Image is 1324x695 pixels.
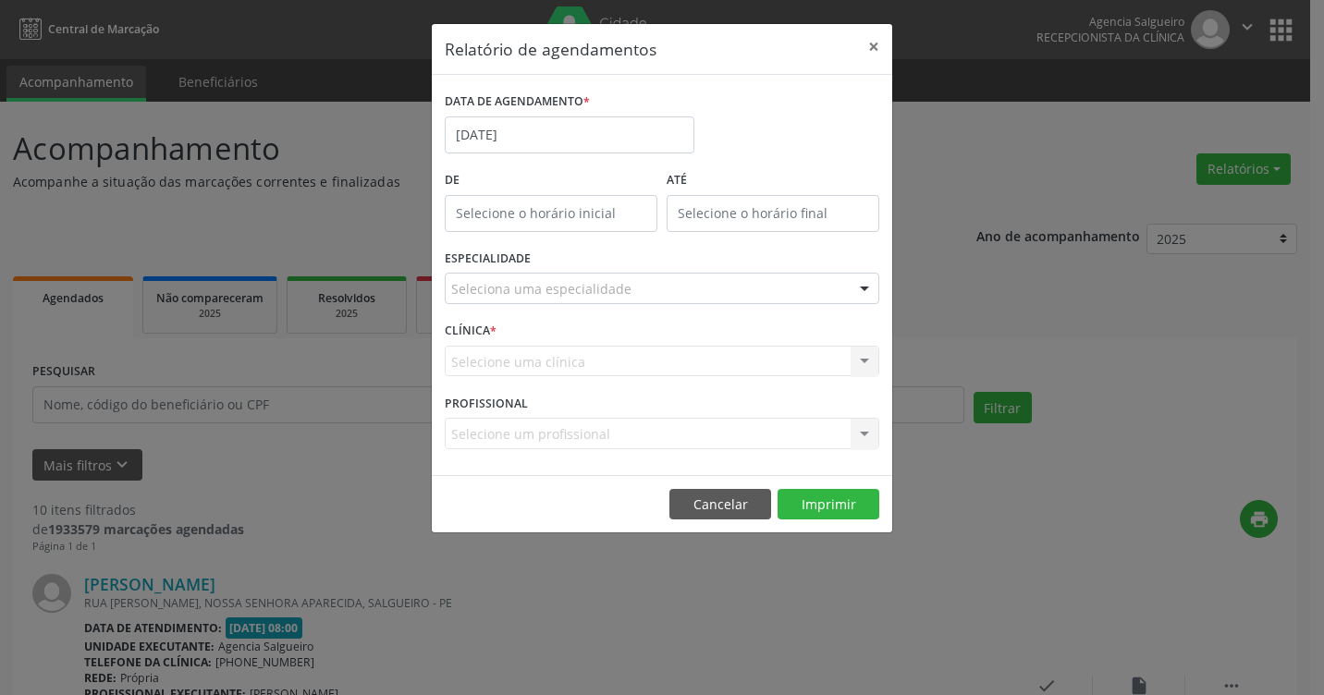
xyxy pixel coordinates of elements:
[451,279,631,299] span: Seleciona uma especialidade
[445,389,528,418] label: PROFISSIONAL
[445,245,531,274] label: ESPECIALIDADE
[445,88,590,116] label: DATA DE AGENDAMENTO
[445,166,657,195] label: De
[669,489,771,520] button: Cancelar
[855,24,892,69] button: Close
[445,116,694,153] input: Selecione uma data ou intervalo
[667,166,879,195] label: ATÉ
[445,317,496,346] label: CLÍNICA
[667,195,879,232] input: Selecione o horário final
[445,37,656,61] h5: Relatório de agendamentos
[778,489,879,520] button: Imprimir
[445,195,657,232] input: Selecione o horário inicial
